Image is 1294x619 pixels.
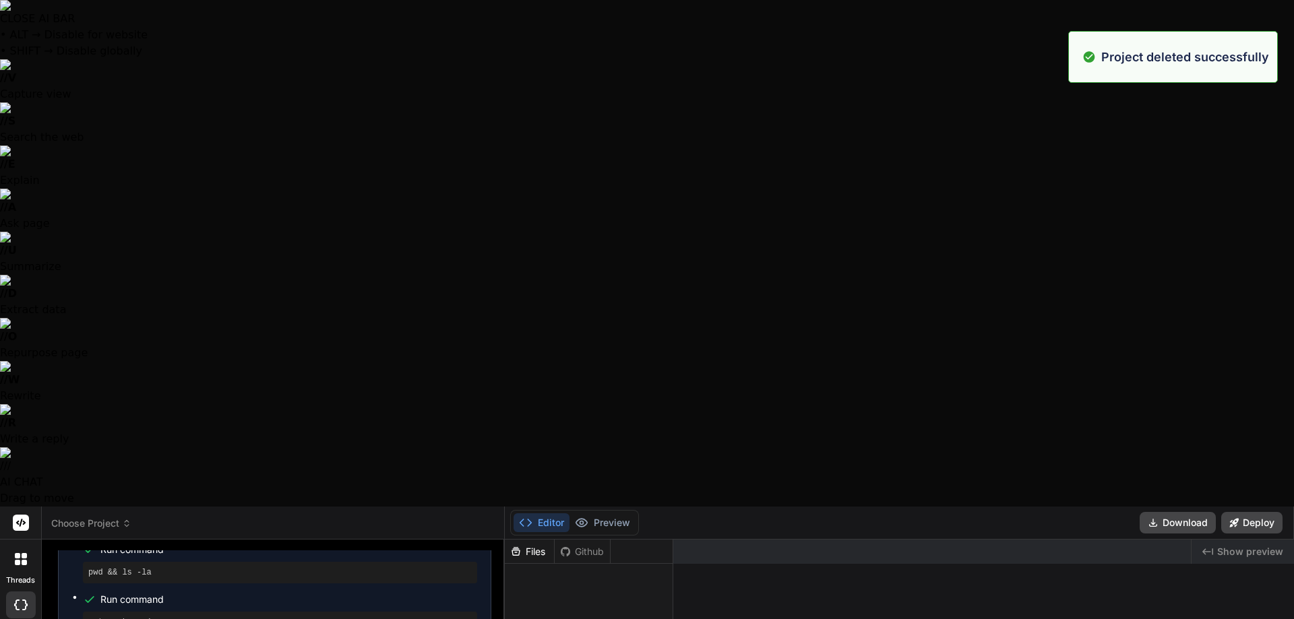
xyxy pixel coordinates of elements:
[100,593,477,606] span: Run command
[514,513,569,532] button: Editor
[1221,512,1283,533] button: Deploy
[51,517,131,530] span: Choose Project
[1217,545,1283,558] span: Show preview
[88,567,472,578] pre: pwd && ls -la
[505,545,554,558] div: Files
[6,575,35,586] label: threads
[1140,512,1216,533] button: Download
[569,513,636,532] button: Preview
[555,545,610,558] div: Github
